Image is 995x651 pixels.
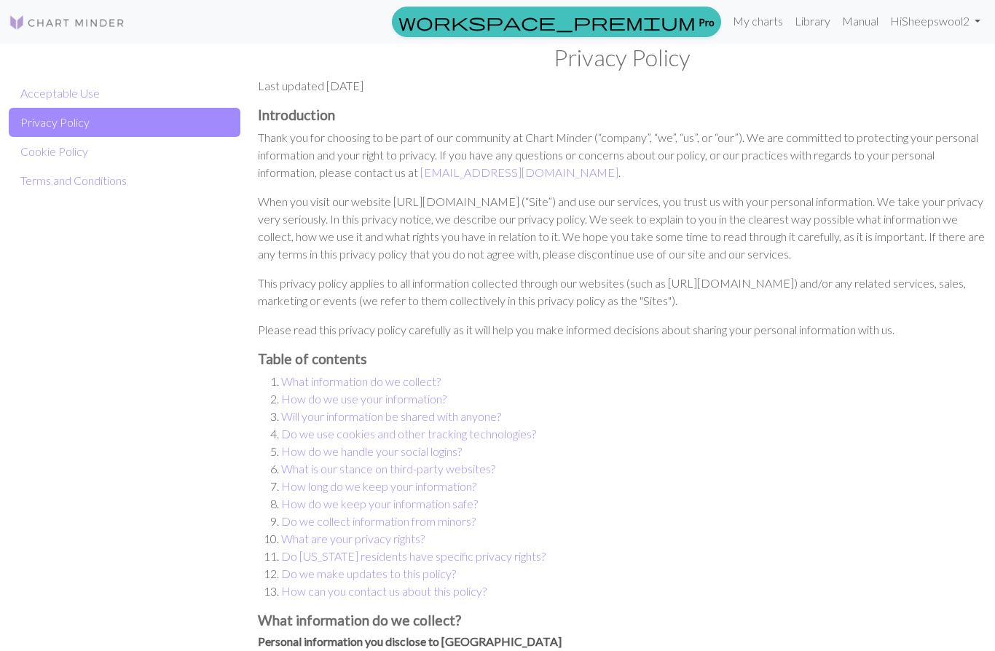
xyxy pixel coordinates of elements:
[281,514,476,528] a: Do we collect information from minors?
[884,7,986,36] a: HiSheepswool2
[281,584,487,598] a: How can you contact us about this policy?
[392,7,721,37] a: Pro
[281,374,441,388] a: What information do we collect?
[281,409,501,423] a: Will your information be shared with anyone?
[9,166,240,195] a: Terms and Conditions
[258,193,987,263] p: When you visit our website [URL][DOMAIN_NAME] (“Site”) and use our services, you trust us with yo...
[258,77,987,95] p: Last updated [DATE]
[281,549,546,563] a: Do [US_STATE] residents have specific privacy rights?
[836,7,884,36] a: Manual
[258,350,987,367] h3: Table of contents
[258,129,987,181] p: Thank you for choosing to be part of our community at Chart Minder (“company”, “we”, “us”, or “ou...
[789,7,836,36] a: Library
[9,137,240,166] a: Cookie Policy
[281,567,456,580] a: Do we make updates to this policy?
[281,392,447,406] a: How do we use your information?
[258,44,987,71] h2: Privacy Policy
[258,275,987,309] p: This privacy policy applies to all information collected through our websites (such as [URL][DOMA...
[9,14,125,31] img: Logo
[281,532,425,545] a: What are your privacy rights?
[281,462,495,476] a: What is our stance on third-party websites?
[258,321,987,339] p: Please read this privacy policy carefully as it will help you make informed decisions about shari...
[258,634,987,648] h4: Personal information you disclose to [GEOGRAPHIC_DATA]
[420,165,618,179] a: [EMAIL_ADDRESS][DOMAIN_NAME]
[281,427,536,441] a: Do we use cookies and other tracking technologies?
[258,612,987,628] h3: What information do we collect?
[727,7,789,36] a: My charts
[281,444,462,458] a: How do we handle your social logins?
[398,12,696,32] span: workspace_premium
[9,79,240,108] a: Acceptable Use
[281,479,476,493] a: How long do we keep your information?
[258,106,987,123] h3: Introduction
[281,497,478,510] a: How do we keep your information safe?
[9,108,240,137] a: Privacy Policy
